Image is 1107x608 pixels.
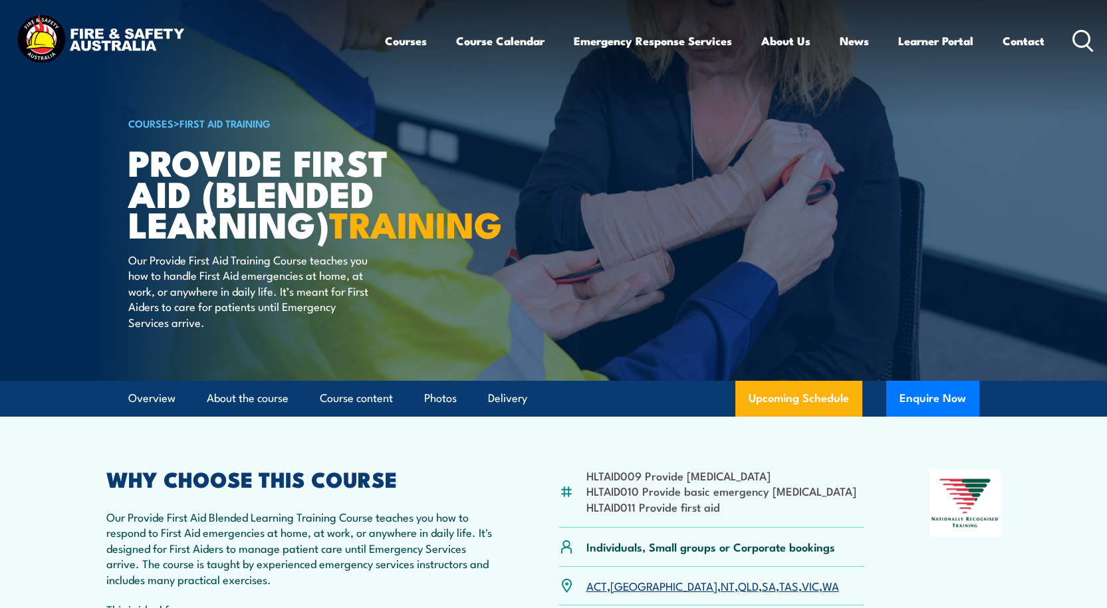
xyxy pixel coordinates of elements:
a: QLD [738,577,759,593]
a: Course Calendar [456,23,545,58]
a: Delivery [488,381,527,416]
a: Upcoming Schedule [735,381,862,417]
a: COURSES [128,116,174,130]
p: Individuals, Small groups or Corporate bookings [586,539,835,554]
a: TAS [779,577,799,593]
li: HLTAID010 Provide basic emergency [MEDICAL_DATA] [586,483,856,498]
a: Photos [424,381,457,416]
h1: Provide First Aid (Blended Learning) [128,146,457,239]
a: Overview [128,381,176,416]
a: First Aid Training [180,116,271,130]
p: Our Provide First Aid Training Course teaches you how to handle First Aid emergencies at home, at... [128,252,371,330]
strong: TRAINING [329,195,502,251]
li: HLTAID011 Provide first aid [586,499,856,514]
a: NT [721,577,735,593]
a: About Us [761,23,810,58]
a: Courses [385,23,427,58]
a: About the course [207,381,289,416]
li: HLTAID009 Provide [MEDICAL_DATA] [586,468,856,483]
button: Enquire Now [886,381,979,417]
a: VIC [802,577,819,593]
a: Contact [1003,23,1045,58]
a: ACT [586,577,607,593]
a: WA [822,577,839,593]
a: [GEOGRAPHIC_DATA] [610,577,717,593]
a: Learner Portal [898,23,973,58]
a: News [840,23,869,58]
a: Emergency Response Services [574,23,732,58]
h2: WHY CHOOSE THIS COURSE [106,469,495,488]
img: Nationally Recognised Training logo. [929,469,1001,537]
p: Our Provide First Aid Blended Learning Training Course teaches you how to respond to First Aid em... [106,509,495,587]
p: , , , , , , , [586,578,839,593]
a: Course content [320,381,393,416]
a: SA [762,577,776,593]
h6: > [128,115,457,131]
